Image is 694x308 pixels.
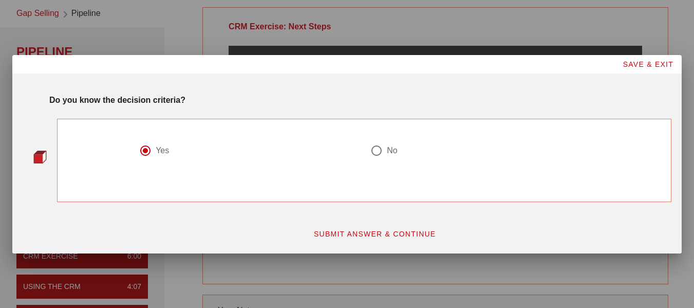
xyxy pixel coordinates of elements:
button: SAVE & EXIT [614,55,682,74]
button: SUBMIT ANSWER & CONTINUE [305,225,444,243]
span: SUBMIT ANSWER & CONTINUE [313,230,436,238]
div: No [387,146,397,156]
span: SAVE & EXIT [622,60,673,68]
img: question-bullet-actve.png [33,150,47,164]
strong: Do you know the decision criteria? [49,96,185,104]
div: Yes [156,146,169,156]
